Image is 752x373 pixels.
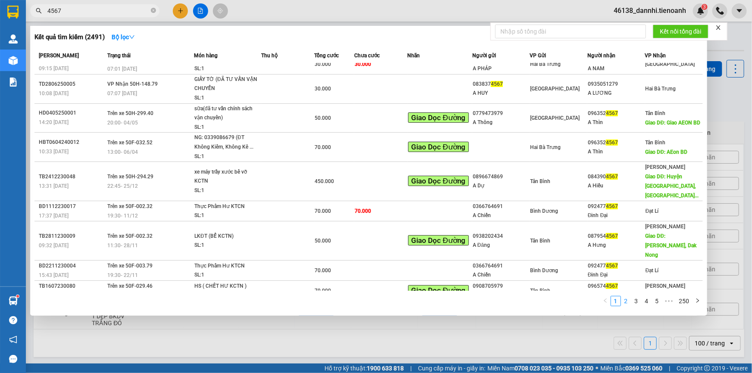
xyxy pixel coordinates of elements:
span: question-circle [9,316,17,324]
div: SL: 1 [194,123,259,132]
span: Trên xe 50F-032.52 [107,140,153,146]
div: A Thông [473,118,530,127]
div: 0779473979 [473,109,530,118]
span: Giao Dọc Đường [408,285,469,295]
div: HBT0604240012 [39,138,105,147]
div: SL: 1 [194,270,259,280]
img: warehouse-icon [9,296,18,305]
span: Chưa cước [354,53,380,59]
span: Trên xe 50H-299.40 [107,110,153,116]
span: 4567 [606,110,618,116]
img: logo-vxr [7,6,19,19]
div: 092477 [588,261,645,270]
input: Nhập số tổng đài [495,25,646,38]
span: Giao DĐ: Giao AEON BD [646,120,701,126]
li: Next 5 Pages [662,296,676,306]
div: A NAM [588,64,645,73]
span: [PERSON_NAME] [646,224,686,230]
div: Đinh Đại [588,270,645,280]
span: Hai Bà Trưng [646,86,676,92]
span: VP Nhận [645,53,666,59]
span: 15:43 [DATE] [39,272,69,278]
div: Đinh Đại [588,211,645,220]
span: Trên xe 50F-003.79 [107,263,153,269]
span: 70.000 [315,267,331,274]
span: Nhãn [408,53,420,59]
div: 084390 [588,172,645,181]
span: close-circle [151,8,156,13]
div: TB2811230009 [39,232,105,241]
span: search [36,8,42,14]
div: 0935051279 [588,80,645,89]
span: 4567 [491,81,503,87]
div: 0366764691 [473,202,530,211]
span: 14:20 [DATE] [39,119,69,125]
div: TB2412230048 [39,172,105,181]
span: Người nhận [587,53,615,59]
li: Next Page [693,296,703,306]
div: SL: 1 [194,186,259,196]
div: xe máy trầy xước bể vỡ KCTN [194,168,259,186]
div: A HUY [473,89,530,98]
div: 096574 [588,282,645,291]
span: Món hàng [194,53,218,59]
div: 0938202434 [473,232,530,241]
span: Trên xe 50F-029.46 [107,283,153,289]
span: 09:32 [DATE] [39,242,69,249]
span: Thu hộ [261,53,278,59]
span: [GEOGRAPHIC_DATA] [646,61,695,67]
div: HS ( CHẾT HƯ KCTN ) [194,282,259,291]
span: 4567 [606,263,618,269]
div: Thực Phẩm Hư KTCN [194,202,259,211]
span: left [603,298,608,303]
span: [GEOGRAPHIC_DATA] [530,115,580,121]
div: A Thìn [588,147,645,156]
span: Tân Bình [646,140,666,146]
div: 0896674869 [473,172,530,181]
img: warehouse-icon [9,34,18,44]
div: TB1607230080 [39,282,105,291]
span: close [715,25,721,31]
span: Người gửi [472,53,496,59]
button: right [693,296,703,306]
span: 30.000 [355,61,371,67]
span: ••• [662,296,676,306]
div: 096352 [588,138,645,147]
span: Trên xe 50F-002.32 [107,233,153,239]
span: 4567 [606,174,618,180]
div: A Hưng [588,241,645,250]
span: 4567 [606,140,618,146]
span: 30.000 [315,86,331,92]
div: A Hiếu [588,181,645,190]
div: A Dự [473,181,530,190]
span: Trạng thái [107,53,131,59]
span: 22:45 - 25/12 [107,183,138,189]
h3: Kết quả tìm kiếm ( 2491 ) [34,33,105,42]
button: Kết nối tổng đài [653,25,708,38]
span: Giao Dọc Đường [408,235,469,246]
a: 5 [652,296,662,306]
span: 09:15 [DATE] [39,65,69,71]
span: [PERSON_NAME] [646,283,686,289]
span: Tân Bình [646,110,666,116]
div: NG: 0339086679 (ĐT Không Kiểm, Không Kê ... [194,133,259,152]
span: VP Nhận 50H-148.79 [107,81,158,87]
div: TD2806250005 [39,80,105,89]
span: Đạt Lí [646,208,659,214]
span: Bình Dương [530,208,559,214]
span: Kết nối tổng đài [660,27,702,36]
span: Giao DĐ: Huyện [GEOGRAPHIC_DATA], [GEOGRAPHIC_DATA]... [646,174,699,199]
span: notification [9,336,17,344]
span: Tân Bình [530,178,551,184]
div: SL: 1 [194,64,259,74]
div: A Đăng [473,241,530,250]
div: A Chiến [473,270,530,280]
span: Giao Dọc Đường [408,142,469,152]
span: [PERSON_NAME] [39,53,79,59]
div: A Thìn [588,118,645,127]
span: 11:30 - 28/11 [107,242,138,249]
a: 2 [621,296,631,306]
div: 087954 [588,232,645,241]
div: A PHÁP [473,64,530,73]
div: GIẤY TỜ (ĐÃ TƯ VẤN VẬN CHUYỂN [194,75,259,93]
